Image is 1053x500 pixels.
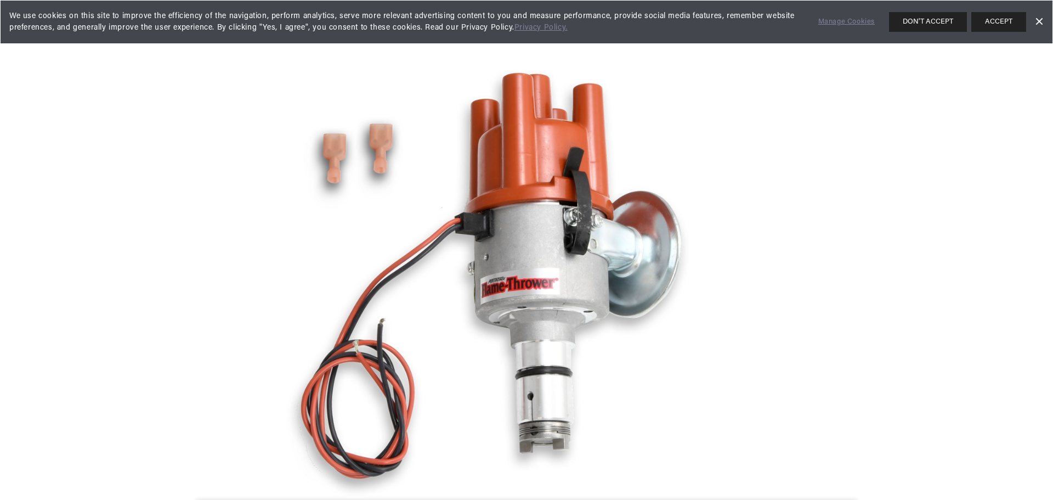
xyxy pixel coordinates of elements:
[818,16,875,28] a: Manage Cookies
[971,12,1026,32] button: ACCEPT
[1031,14,1047,30] a: Dismiss Banner
[514,24,568,32] a: Privacy Policy.
[889,12,967,32] button: DON'T ACCEPT
[9,10,803,33] span: We use cookies on this site to improve the efficiency of the navigation, perform analytics, serve...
